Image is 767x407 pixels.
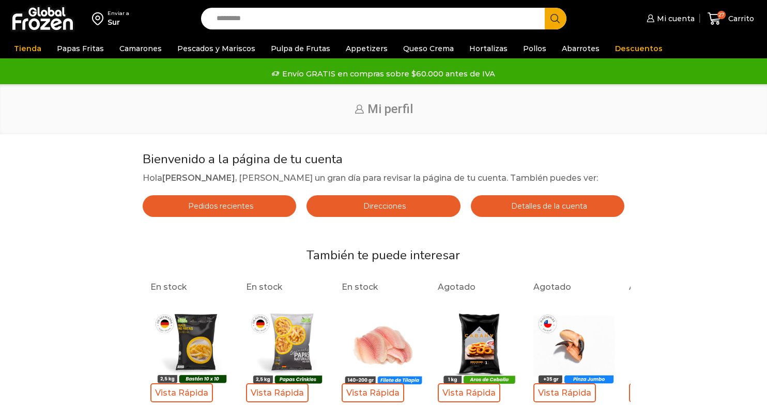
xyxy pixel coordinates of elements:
[143,195,297,217] a: Pedidos recientes
[246,280,329,294] p: En stock
[342,383,404,402] span: Vista Rápida
[162,173,235,183] strong: [PERSON_NAME]
[342,280,425,294] p: En stock
[341,39,393,58] a: Appetizers
[186,201,253,211] span: Pedidos recientes
[654,13,695,24] span: Mi cuenta
[438,383,500,402] span: Vista Rápida
[464,39,513,58] a: Hortalizas
[143,151,343,167] span: Bienvenido a la página de tu cuenta
[306,195,461,217] a: Direcciones
[92,10,108,27] img: address-field-icon.svg
[518,39,551,58] a: Pollos
[108,17,129,27] div: Sur
[629,383,692,402] span: Vista Rápida
[9,39,47,58] a: Tienda
[52,39,109,58] a: Papas Fritas
[150,280,234,294] p: En stock
[533,383,596,402] span: Vista Rápida
[367,102,413,116] span: Mi perfil
[398,39,459,58] a: Queso Crema
[629,280,712,294] p: Agotado
[557,39,605,58] a: Abarrotes
[726,13,754,24] span: Carrito
[306,247,460,263] span: También te puede interesar
[705,7,757,31] a: 27 Carrito
[246,383,309,402] span: Vista Rápida
[150,383,213,402] span: Vista Rápida
[644,8,695,29] a: Mi cuenta
[545,8,566,29] button: Search button
[361,201,406,211] span: Direcciones
[717,11,726,19] span: 27
[114,39,167,58] a: Camarones
[471,195,625,217] a: Detalles de la cuenta
[172,39,260,58] a: Pescados y Mariscos
[108,10,129,17] div: Enviar a
[509,201,587,211] span: Detalles de la cuenta
[533,280,617,294] p: Agotado
[266,39,335,58] a: Pulpa de Frutas
[143,171,625,185] p: Hola , [PERSON_NAME] un gran día para revisar la página de tu cuenta. También puedes ver:
[438,280,521,294] p: Agotado
[610,39,668,58] a: Descuentos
